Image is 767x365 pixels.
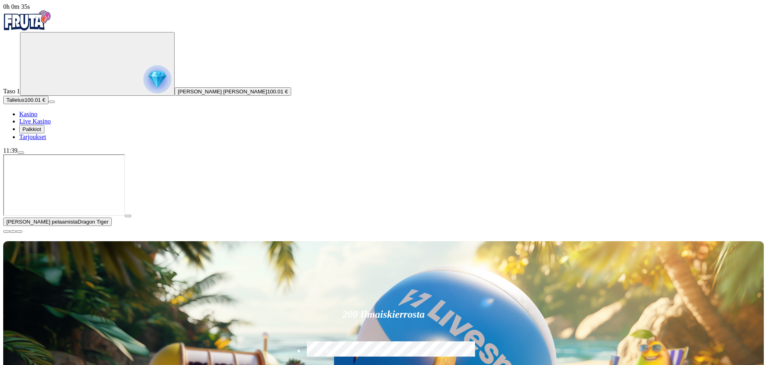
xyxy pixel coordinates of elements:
button: menu [18,151,24,154]
nav: Primary [3,10,764,141]
nav: Main menu [3,111,764,141]
a: Tarjoukset [19,133,46,140]
span: [PERSON_NAME] pelaamista [6,219,78,225]
label: €50 [305,340,354,363]
button: Palkkiot [19,125,44,133]
span: Taso 1 [3,88,20,95]
span: Talletus [6,97,24,103]
img: reward progress [143,65,171,93]
span: 100.01 € [267,89,288,95]
span: 11:39 [3,147,18,154]
button: chevron-down icon [10,230,16,233]
button: [PERSON_NAME] [PERSON_NAME]100.01 € [175,87,291,96]
a: Kasino [19,111,37,117]
a: Fruta [3,25,51,32]
button: reward progress [20,32,175,96]
iframe: Dragon Tiger [3,154,125,216]
label: €150 [358,340,408,363]
img: Fruta [3,10,51,30]
span: [PERSON_NAME] [PERSON_NAME] [178,89,267,95]
button: close icon [3,230,10,233]
button: [PERSON_NAME] pelaamistaDragon Tiger [3,218,112,226]
button: Talletusplus icon100.01 € [3,96,48,104]
a: Live Kasino [19,118,51,125]
button: menu [48,101,55,103]
button: fullscreen icon [16,230,22,233]
span: Palkkiot [22,126,41,132]
span: Dragon Tiger [78,219,109,225]
span: user session time [3,3,30,10]
button: play icon [125,215,131,217]
span: 100.01 € [24,97,45,103]
label: €250 [413,340,462,363]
